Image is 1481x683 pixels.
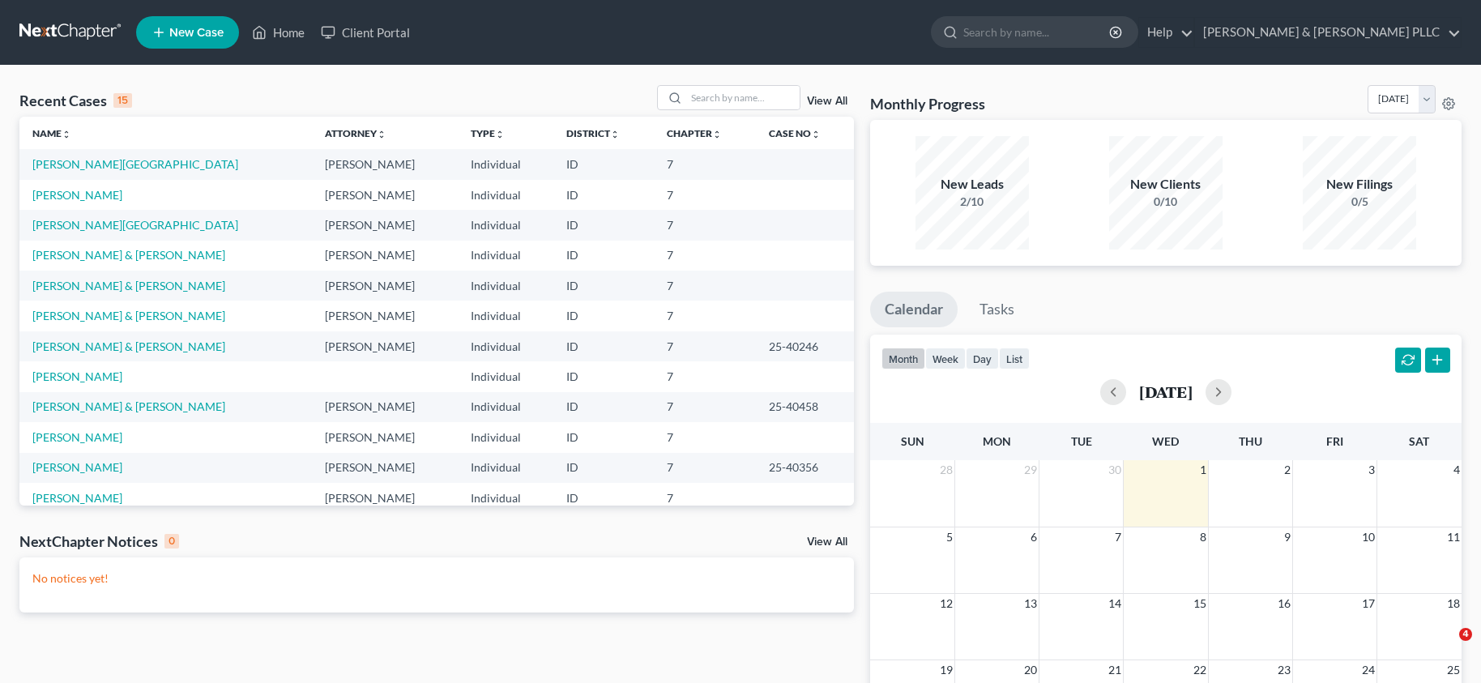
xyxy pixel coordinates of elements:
span: 10 [1360,527,1376,547]
span: Wed [1152,434,1179,448]
input: Search by name... [963,17,1112,47]
span: Sat [1409,434,1429,448]
a: Districtunfold_more [566,127,620,139]
td: ID [553,149,654,179]
td: 7 [654,422,756,452]
a: [PERSON_NAME] [32,430,122,444]
span: Sun [901,434,924,448]
div: 0 [164,534,179,549]
td: 7 [654,210,756,240]
div: New Filings [1303,175,1416,194]
span: 16 [1276,594,1292,613]
td: 7 [654,271,756,301]
td: Individual [458,483,554,513]
td: [PERSON_NAME] [312,392,458,422]
button: week [925,348,966,369]
span: 4 [1459,628,1472,641]
td: 25-40356 [756,453,854,483]
i: unfold_more [377,130,386,139]
a: Attorneyunfold_more [325,127,386,139]
td: [PERSON_NAME] [312,422,458,452]
td: Individual [458,453,554,483]
td: ID [553,392,654,422]
td: [PERSON_NAME] [312,241,458,271]
td: 7 [654,483,756,513]
a: Tasks [965,292,1029,327]
span: 4 [1452,460,1462,480]
span: 19 [938,660,954,680]
span: 15 [1192,594,1208,613]
td: 7 [654,301,756,331]
div: NextChapter Notices [19,531,179,551]
a: [PERSON_NAME] [32,460,122,474]
a: [PERSON_NAME] & [PERSON_NAME] [32,399,225,413]
span: 1 [1198,460,1208,480]
a: [PERSON_NAME] & [PERSON_NAME] [32,339,225,353]
td: 7 [654,453,756,483]
td: [PERSON_NAME] [312,331,458,361]
td: [PERSON_NAME] [312,210,458,240]
a: Chapterunfold_more [667,127,722,139]
span: 29 [1022,460,1039,480]
td: Individual [458,361,554,391]
div: New Clients [1109,175,1223,194]
td: 25-40458 [756,392,854,422]
button: list [999,348,1030,369]
div: Recent Cases [19,91,132,110]
a: [PERSON_NAME] & [PERSON_NAME] [32,309,225,322]
a: [PERSON_NAME] & [PERSON_NAME] PLLC [1195,18,1461,47]
td: ID [553,422,654,452]
td: 7 [654,392,756,422]
td: Individual [458,241,554,271]
td: ID [553,180,654,210]
span: 17 [1360,594,1376,613]
td: [PERSON_NAME] [312,301,458,331]
a: [PERSON_NAME] [32,369,122,383]
td: Individual [458,392,554,422]
td: Individual [458,331,554,361]
span: 25 [1445,660,1462,680]
a: Nameunfold_more [32,127,71,139]
div: 0/10 [1109,194,1223,210]
span: 13 [1022,594,1039,613]
span: New Case [169,27,224,39]
td: ID [553,241,654,271]
button: day [966,348,999,369]
span: 21 [1107,660,1123,680]
h2: [DATE] [1139,383,1193,400]
td: Individual [458,180,554,210]
span: 12 [938,594,954,613]
td: ID [553,331,654,361]
span: Thu [1239,434,1262,448]
a: Calendar [870,292,958,327]
td: [PERSON_NAME] [312,453,458,483]
h3: Monthly Progress [870,94,985,113]
td: Individual [458,210,554,240]
span: 9 [1283,527,1292,547]
td: [PERSON_NAME] [312,180,458,210]
a: [PERSON_NAME][GEOGRAPHIC_DATA] [32,218,238,232]
span: 14 [1107,594,1123,613]
div: New Leads [915,175,1029,194]
td: 25-40246 [756,331,854,361]
span: Tue [1071,434,1092,448]
a: [PERSON_NAME] & [PERSON_NAME] [32,248,225,262]
td: 7 [654,361,756,391]
td: 7 [654,149,756,179]
div: 0/5 [1303,194,1416,210]
td: ID [553,453,654,483]
td: ID [553,301,654,331]
td: 7 [654,331,756,361]
span: 5 [945,527,954,547]
i: unfold_more [62,130,71,139]
a: [PERSON_NAME] [32,491,122,505]
span: 20 [1022,660,1039,680]
span: 30 [1107,460,1123,480]
span: 6 [1029,527,1039,547]
td: [PERSON_NAME] [312,483,458,513]
td: ID [553,271,654,301]
td: ID [553,361,654,391]
td: Individual [458,301,554,331]
span: 18 [1445,594,1462,613]
a: [PERSON_NAME][GEOGRAPHIC_DATA] [32,157,238,171]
